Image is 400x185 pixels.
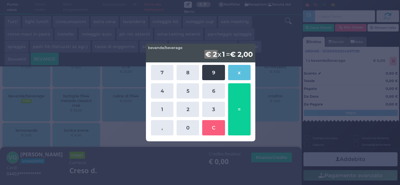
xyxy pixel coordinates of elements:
button: 4 [151,83,173,99]
button: , [151,120,173,135]
button: 3 [202,102,225,117]
b: € 2,00 [230,50,253,59]
button: x [228,65,251,80]
b: 1 [221,50,226,59]
button: 0 [177,120,199,135]
span: bevande/beverage [148,45,182,51]
button: C [202,120,225,135]
button: 5 [177,83,199,99]
b: € 2 [204,50,218,59]
div: x = [146,44,255,62]
button: 6 [202,83,225,99]
button: 2 [177,102,199,117]
button: 1 [151,102,173,117]
button: 7 [151,65,173,80]
button: = [228,83,251,135]
button: 8 [177,65,199,80]
button: 9 [202,65,225,80]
